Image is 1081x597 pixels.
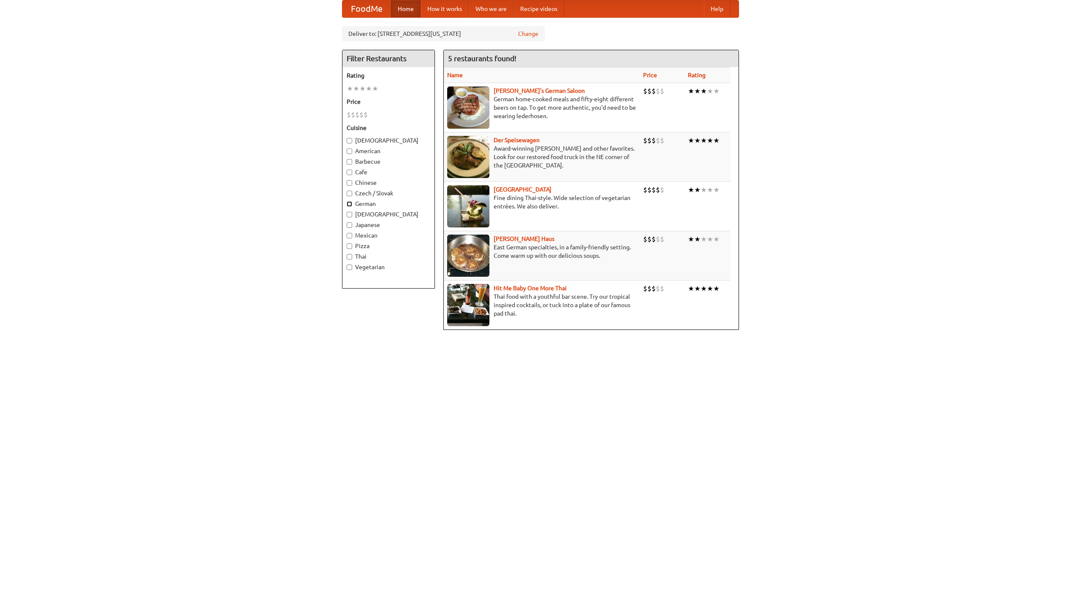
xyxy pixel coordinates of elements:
li: $ [643,136,647,145]
li: $ [643,235,647,244]
input: American [347,149,352,154]
li: $ [656,136,660,145]
li: $ [652,235,656,244]
li: ★ [707,136,713,145]
li: $ [660,136,664,145]
li: $ [660,86,664,96]
img: satay.jpg [447,185,489,227]
input: [DEMOGRAPHIC_DATA] [347,138,352,143]
li: $ [652,284,656,293]
li: $ [660,235,664,244]
input: Czech / Slovak [347,191,352,196]
li: $ [652,86,656,96]
li: ★ [713,284,720,293]
label: Chinese [347,178,430,187]
a: [PERSON_NAME]'s German Saloon [494,87,585,94]
input: Thai [347,254,352,259]
img: kohlhaus.jpg [447,235,489,277]
li: ★ [713,86,720,96]
input: German [347,201,352,207]
li: ★ [701,284,707,293]
img: babythai.jpg [447,284,489,326]
li: $ [660,185,664,194]
li: ★ [694,235,701,244]
li: ★ [713,235,720,244]
a: Der Speisewagen [494,137,540,143]
li: $ [647,136,652,145]
input: Mexican [347,233,352,238]
li: $ [656,86,660,96]
li: ★ [701,235,707,244]
input: Chinese [347,180,352,186]
label: Vegetarian [347,263,430,271]
a: Change [518,30,538,38]
li: ★ [694,284,701,293]
label: [DEMOGRAPHIC_DATA] [347,210,430,219]
li: $ [652,185,656,194]
h5: Rating [347,71,430,80]
li: ★ [688,185,694,194]
p: Fine dining Thai-style. Wide selection of vegetarian entrées. We also deliver. [447,194,636,211]
a: Recipe videos [513,0,564,17]
input: Japanese [347,222,352,228]
li: $ [647,185,652,194]
h4: Filter Restaurants [342,50,435,67]
input: Vegetarian [347,265,352,270]
label: Pizza [347,242,430,250]
label: Japanese [347,221,430,229]
li: ★ [707,86,713,96]
p: Thai food with a youthful bar scene. Try our tropical inspired cocktails, or tuck into a plate of... [447,292,636,318]
li: ★ [688,86,694,96]
li: $ [660,284,664,293]
img: speisewagen.jpg [447,136,489,178]
li: $ [355,110,359,119]
li: $ [647,284,652,293]
label: Cafe [347,168,430,176]
a: [PERSON_NAME] Haus [494,235,554,242]
a: Help [704,0,730,17]
li: ★ [713,136,720,145]
input: Cafe [347,170,352,175]
label: Czech / Slovak [347,189,430,197]
li: $ [647,235,652,244]
li: ★ [359,84,366,93]
p: German home-cooked meals and fifty-eight different beers on tap. To get more authentic, you'd nee... [447,95,636,120]
li: ★ [694,86,701,96]
li: ★ [707,185,713,194]
ng-pluralize: 5 restaurants found! [448,54,516,62]
input: Pizza [347,243,352,249]
li: $ [351,110,355,119]
li: $ [643,185,647,194]
li: ★ [372,84,378,93]
a: [GEOGRAPHIC_DATA] [494,186,551,193]
li: ★ [701,185,707,194]
li: ★ [713,185,720,194]
li: $ [347,110,351,119]
li: $ [656,284,660,293]
input: Barbecue [347,159,352,165]
input: [DEMOGRAPHIC_DATA] [347,212,352,217]
a: Name [447,72,463,78]
p: Award-winning [PERSON_NAME] and other favorites. Look for our restored food truck in the NE corne... [447,144,636,170]
a: Who we are [469,0,513,17]
li: $ [656,235,660,244]
li: ★ [701,136,707,145]
li: ★ [688,235,694,244]
li: $ [652,136,656,145]
h5: Price [347,97,430,106]
li: ★ [688,284,694,293]
li: $ [643,86,647,96]
label: German [347,200,430,208]
p: East German specialties, in a family-friendly setting. Come warm up with our delicious soups. [447,243,636,260]
li: $ [364,110,368,119]
li: ★ [694,185,701,194]
a: Price [643,72,657,78]
li: $ [647,86,652,96]
label: Thai [347,252,430,261]
label: Barbecue [347,157,430,166]
li: ★ [688,136,694,145]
